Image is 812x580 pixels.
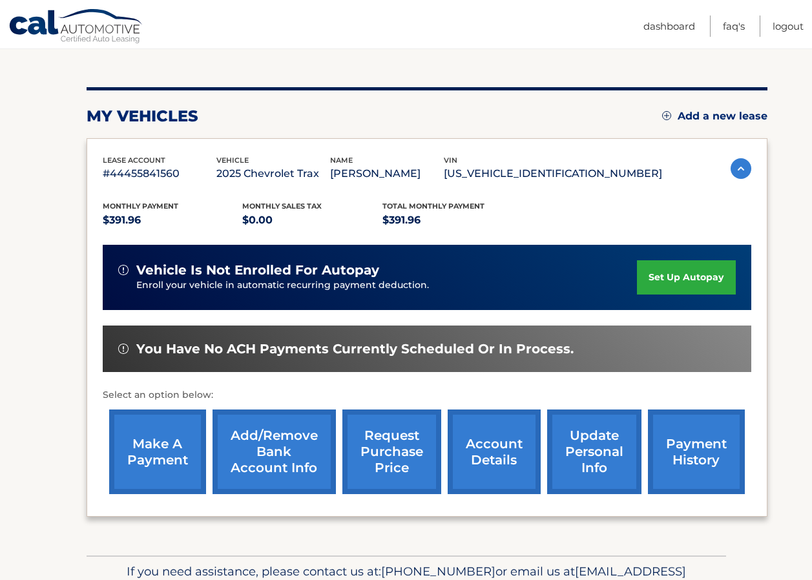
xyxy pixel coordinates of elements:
p: #44455841560 [103,165,216,183]
p: [US_VEHICLE_IDENTIFICATION_NUMBER] [444,165,662,183]
p: 2025 Chevrolet Trax [216,165,330,183]
img: alert-white.svg [118,265,129,275]
h2: my vehicles [87,107,198,126]
a: request purchase price [342,409,441,494]
img: add.svg [662,111,671,120]
a: Logout [773,16,804,37]
span: Monthly sales Tax [242,202,322,211]
p: [PERSON_NAME] [330,165,444,183]
a: Dashboard [643,16,695,37]
a: Add a new lease [662,110,767,123]
a: Cal Automotive [8,8,144,46]
span: Monthly Payment [103,202,178,211]
a: account details [448,409,541,494]
a: set up autopay [637,260,735,295]
span: vehicle is not enrolled for autopay [136,262,379,278]
a: payment history [648,409,745,494]
span: You have no ACH payments currently scheduled or in process. [136,341,574,357]
span: Total Monthly Payment [382,202,484,211]
a: Add/Remove bank account info [213,409,336,494]
span: [PHONE_NUMBER] [381,564,495,579]
span: name [330,156,353,165]
p: Enroll your vehicle in automatic recurring payment deduction. [136,278,638,293]
a: FAQ's [723,16,745,37]
a: make a payment [109,409,206,494]
a: update personal info [547,409,641,494]
span: vin [444,156,457,165]
img: accordion-active.svg [731,158,751,179]
p: $391.96 [382,211,523,229]
span: lease account [103,156,165,165]
p: $0.00 [242,211,382,229]
p: Select an option below: [103,388,751,403]
p: $391.96 [103,211,243,229]
img: alert-white.svg [118,344,129,354]
span: vehicle [216,156,249,165]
